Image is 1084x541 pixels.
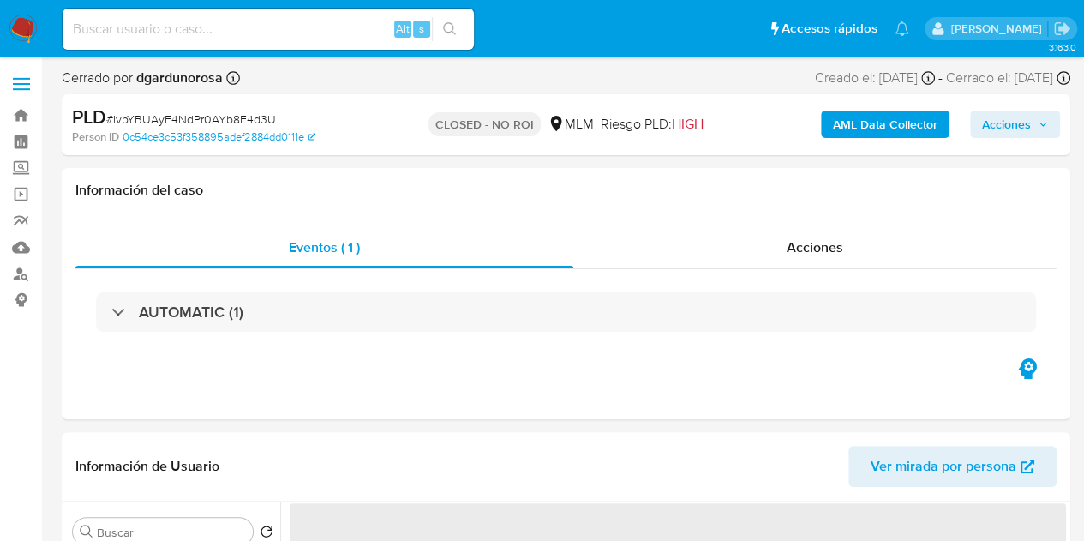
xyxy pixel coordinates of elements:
span: - [938,69,943,87]
p: CLOSED - NO ROI [428,112,541,136]
span: Alt [396,21,410,37]
button: search-icon [432,17,467,41]
a: 0c54ce3c53f358895adef2884dd0111e [123,129,315,145]
button: Ver mirada por persona [848,446,1057,487]
h3: AUTOMATIC (1) [139,303,243,322]
span: Ver mirada por persona [871,446,1016,487]
b: Person ID [72,129,119,145]
span: s [419,21,424,37]
a: Notificaciones [895,21,909,36]
span: Acciones [982,111,1031,138]
button: Buscar [80,525,93,538]
div: Creado el: [DATE] [815,69,935,87]
div: AUTOMATIC (1) [96,292,1036,332]
span: Riesgo PLD: [601,115,704,134]
span: Cerrado por [62,69,223,87]
div: Cerrado el: [DATE] [946,69,1070,87]
input: Buscar usuario o caso... [63,18,474,40]
h1: Información de Usuario [75,458,219,475]
span: # IvbYBUAyE4NdPr0AYb8F4d3U [106,111,276,128]
div: MLM [548,115,594,134]
b: AML Data Collector [833,111,937,138]
b: dgardunorosa [133,68,223,87]
h1: Información del caso [75,182,1057,199]
span: Eventos ( 1 ) [289,237,360,257]
a: Salir [1053,20,1071,38]
button: AML Data Collector [821,111,949,138]
b: PLD [72,103,106,130]
span: Acciones [787,237,843,257]
span: HIGH [672,114,704,134]
button: Acciones [970,111,1060,138]
span: Accesos rápidos [782,20,877,38]
p: loui.hernandezrodriguez@mercadolibre.com.mx [950,21,1047,37]
input: Buscar [97,525,246,540]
